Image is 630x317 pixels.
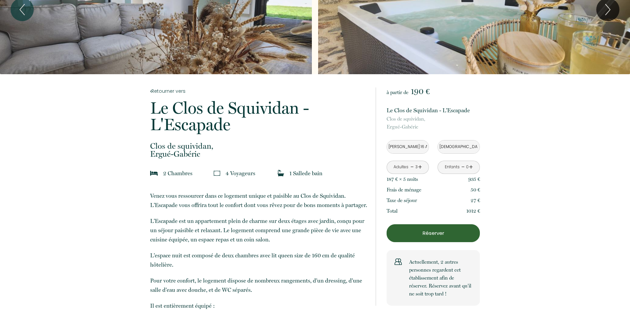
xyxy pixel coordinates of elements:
div: 3 [415,164,418,170]
p: Le Clos de Squividan - L'Escapade [387,106,480,115]
span: s [190,170,192,177]
p: Ergué-Gabéric [150,142,367,158]
p: Frais de ménage [387,186,421,194]
div: 0 [466,164,469,170]
p: Pour votre confort, le logement dispose de nombreux rangements, d'un dressing, d'une salle d'eau ... [150,276,367,294]
a: + [469,162,473,172]
p: 27 € [471,196,480,204]
p: Actuellement, 2 autres personnes regardent cet établissement afin de réserver. Réservez avant qu’... [409,258,472,298]
span: Clos de squividan, [387,115,480,123]
div: Enfants [445,164,460,170]
p: 50 € [471,186,480,194]
img: guests [214,170,220,177]
p: Total [387,207,398,215]
button: Réserver [387,224,480,242]
span: s [253,170,255,177]
p: Réserver [389,229,478,237]
p: Venez vous ressourcer dans ce logement unique et paisible au Clos de Squividan. L'Escapade vous o... [150,191,367,210]
p: Il est entièrement équipé : [150,301,367,310]
p: 1 Salle de bain [289,169,322,178]
span: à partir de [387,89,408,95]
span: 190 € [411,87,430,96]
div: Adultes [394,164,408,170]
p: L'espace nuit est composé de deux chambres avec lit queen size de 160 cm de qualité hôtelière. [150,251,367,269]
p: 1012 € [466,207,480,215]
p: 2 Chambre [163,169,192,178]
p: L'Escapade est un appartement plein de charme sur deux étages avec jardin, conçu pour un séjour p... [150,216,367,244]
span: Clos de squividan, [150,142,367,150]
input: Départ [438,140,480,153]
img: users [395,258,402,265]
input: Arrivée [387,140,429,153]
a: + [418,162,422,172]
span: s [416,176,418,182]
p: Taxe de séjour [387,196,417,204]
p: 935 € [468,175,480,183]
p: 187 € × 5 nuit [387,175,418,183]
a: - [410,162,414,172]
a: - [461,162,465,172]
p: Le Clos de Squividan - L'Escapade [150,100,367,133]
a: Retourner vers [150,87,367,95]
p: Ergué-Gabéric [387,115,480,131]
p: 4 Voyageur [226,169,255,178]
